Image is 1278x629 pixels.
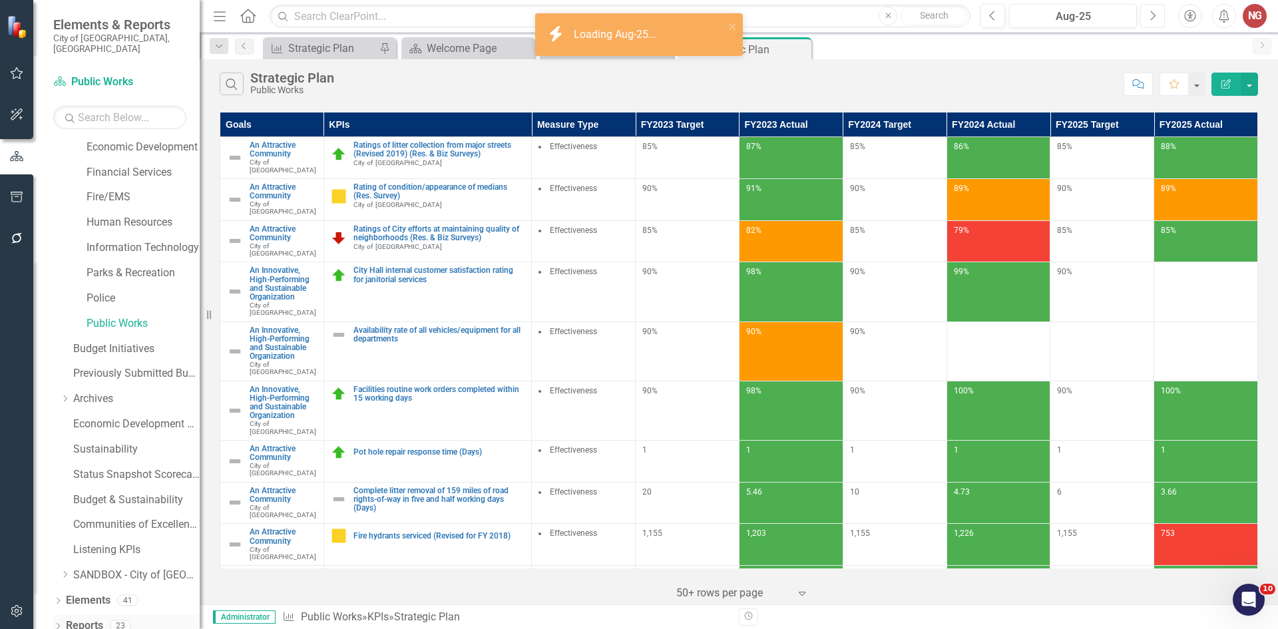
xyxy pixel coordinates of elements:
img: Not Defined [227,343,243,359]
img: Not Defined [227,495,243,511]
span: Effectiveness [550,184,597,193]
a: Public Works [301,610,362,623]
span: City of [GEOGRAPHIC_DATA] [250,242,316,257]
a: An Innovative, High-Performing and Sustainable Organization [250,326,317,361]
span: 6 [1057,487,1062,497]
span: 88% [1161,142,1176,151]
span: 85% [850,142,865,151]
td: Double-Click to Edit Right Click for Context Menu [220,482,324,524]
img: Not Defined [227,403,243,419]
span: 753 [1161,528,1175,538]
span: Effectiveness [550,142,597,151]
span: 90% [1057,386,1072,395]
span: 99% [954,267,969,276]
span: 90% [642,267,658,276]
span: 1 [642,445,647,455]
img: Not Defined [331,491,347,507]
div: Welcome Page [427,40,531,57]
img: Not Defined [227,192,243,208]
td: Double-Click to Edit Right Click for Context Menu [323,321,532,381]
a: Complete litter removal of 159 miles of road rights-of-way in five and half working days (Days) [353,487,525,513]
a: SANDBOX - City of [GEOGRAPHIC_DATA] [73,568,200,583]
span: 86% [954,142,969,151]
span: 90% [1057,267,1072,276]
span: City of [GEOGRAPHIC_DATA] [250,302,316,316]
img: Not Defined [227,284,243,300]
span: 89% [954,184,969,193]
span: City of [GEOGRAPHIC_DATA] [250,200,316,215]
td: Double-Click to Edit Right Click for Context Menu [323,524,532,566]
small: City of [GEOGRAPHIC_DATA], [GEOGRAPHIC_DATA] [53,33,186,55]
a: Communities of Excellence [73,517,200,532]
td: Double-Click to Edit Right Click for Context Menu [220,178,324,220]
td: Double-Click to Edit [532,524,636,566]
td: Double-Click to Edit Right Click for Context Menu [220,566,324,608]
span: 20 [642,487,652,497]
span: 1,203 [746,528,766,538]
iframe: Intercom live chat [1233,584,1265,616]
span: 1 [954,445,958,455]
a: Facilities routine work orders completed within 15 working days [353,385,525,403]
span: 85% [1057,226,1072,235]
span: 90% [746,327,761,336]
td: Double-Click to Edit Right Click for Context Menu [323,381,532,440]
td: Double-Click to Edit [532,321,636,381]
td: Double-Click to Edit Right Click for Context Menu [220,524,324,566]
span: 10 [850,487,859,497]
img: Caution [331,188,347,204]
img: Not Defined [227,453,243,469]
td: Double-Click to Edit Right Click for Context Menu [220,137,324,179]
img: Not Defined [227,233,243,249]
span: 85% [642,142,658,151]
span: 4.73 [954,487,970,497]
span: Effectiveness [550,445,597,455]
td: Double-Click to Edit [532,440,636,482]
span: 1,155 [642,528,662,538]
a: Police [87,291,200,306]
a: Previously Submitted Budget Initiatives [73,366,200,381]
a: Listening KPIs [73,542,200,558]
a: Budget Initiatives [73,341,200,357]
img: Not Defined [227,150,243,166]
span: 1 [850,445,855,455]
span: 1 [1161,445,1166,455]
span: 1 [1057,445,1062,455]
span: 82% [746,226,761,235]
div: Strategic Plan [394,610,460,623]
span: City of [GEOGRAPHIC_DATA] [353,243,442,250]
img: ClearPoint Strategy [7,15,31,39]
span: 10 [1260,584,1275,594]
button: NG [1243,4,1267,28]
td: Double-Click to Edit [532,566,636,608]
a: Public Works [87,316,200,331]
img: On Target [331,386,347,402]
span: 85% [1161,226,1176,235]
span: 90% [642,184,658,193]
a: Fire/EMS [87,190,200,205]
img: On Target [331,445,347,461]
img: Not Defined [227,536,243,552]
span: 90% [850,386,865,395]
div: Loading Aug-25... [574,27,660,43]
a: An Attractive Community [250,141,317,158]
span: Elements & Reports [53,17,186,33]
span: City of [GEOGRAPHIC_DATA] [250,504,316,519]
span: 5.46 [746,487,762,497]
span: 1,226 [954,528,974,538]
td: Double-Click to Edit Right Click for Context Menu [323,440,532,482]
div: Strategic Plan [250,71,334,85]
a: Economic Development Office [73,417,200,432]
span: 90% [850,327,865,336]
a: An Innovative, High-Performing and Sustainable Organization [250,385,317,421]
a: Elements [66,593,110,608]
img: Caution [331,528,347,544]
span: 1 [746,445,751,455]
a: An Attractive Community [250,225,317,242]
span: City of [GEOGRAPHIC_DATA] [353,201,442,208]
td: Double-Click to Edit [532,137,636,179]
span: 98% [746,267,761,276]
input: Search Below... [53,106,186,129]
span: 90% [642,386,658,395]
a: Human Resources [87,215,200,230]
a: Parks & Recreation [87,266,200,281]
